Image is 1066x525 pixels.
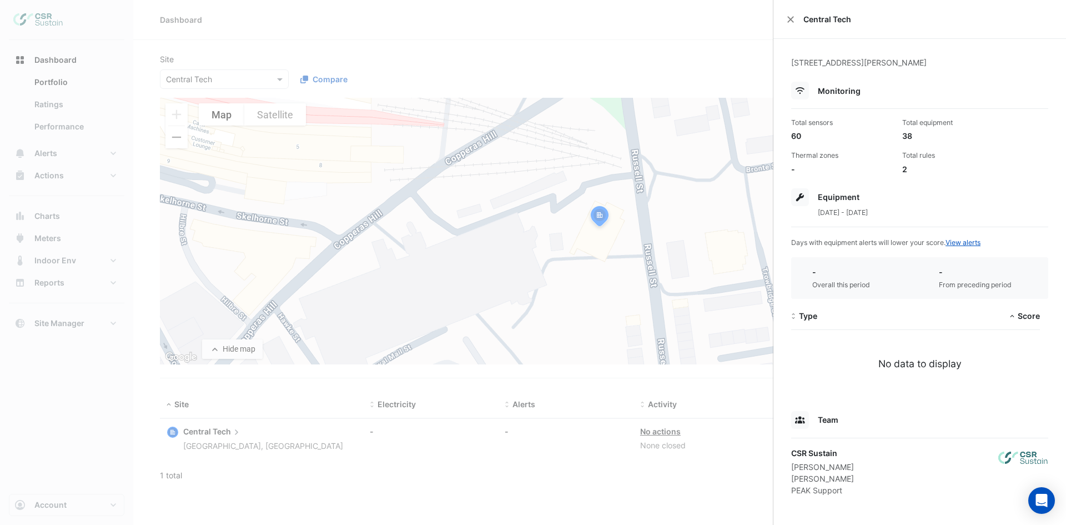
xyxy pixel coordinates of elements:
div: 60 [791,130,893,142]
div: Thermal zones [791,151,893,161]
span: Equipment [818,192,859,202]
span: [DATE] - [DATE] [818,208,868,217]
span: Score [1018,311,1040,321]
img: CSR Sustain [998,447,1048,469]
div: 38 [902,130,1004,142]
span: Type [799,311,817,321]
div: Total rules [902,151,1004,161]
span: Team [818,415,838,424]
div: 2 [902,163,1004,175]
div: Total equipment [902,118,1004,128]
span: Central Tech [803,13,1053,25]
div: Open Intercom Messenger [1028,487,1055,514]
div: No data to display [791,357,1048,371]
div: CSR Sustain [791,447,854,459]
a: View alerts [946,238,980,247]
div: PEAK Support [791,484,854,496]
div: Overall this period [812,280,870,290]
span: Monitoring [818,86,861,96]
div: [PERSON_NAME] [791,461,854,473]
span: Days with equipment alerts will lower your score. [791,238,980,247]
div: From preceding period [939,280,1012,290]
button: Close [787,16,795,23]
div: - [939,266,1012,278]
div: Total sensors [791,118,893,128]
div: - [791,163,893,175]
div: [STREET_ADDRESS][PERSON_NAME] [791,57,1048,82]
div: - [812,266,870,278]
div: [PERSON_NAME] [791,473,854,484]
